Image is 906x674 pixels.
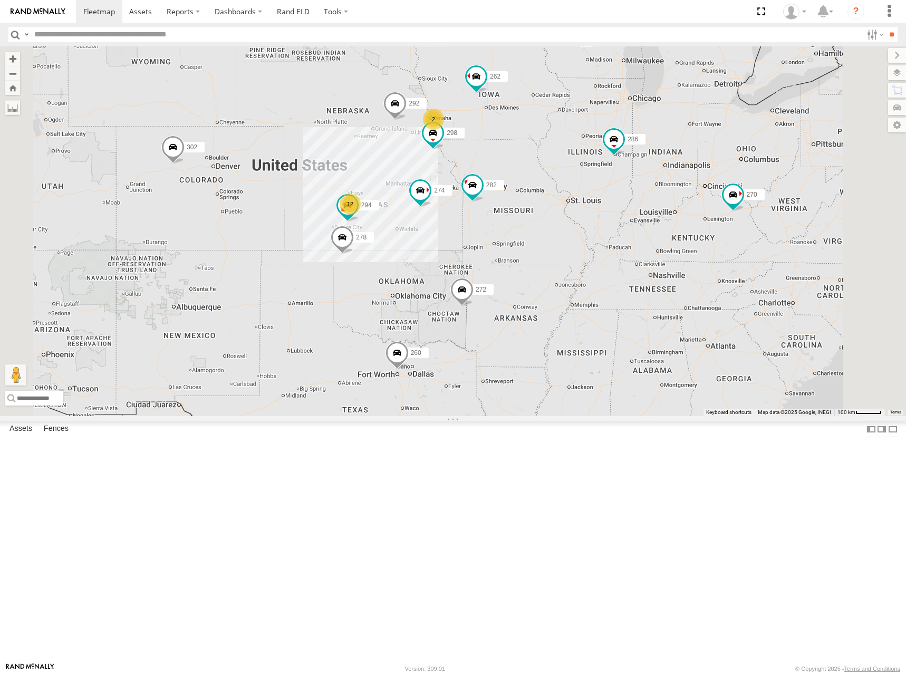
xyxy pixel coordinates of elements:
[356,234,367,241] span: 278
[447,129,457,136] span: 298
[486,181,497,189] span: 282
[747,190,757,198] span: 270
[837,409,855,415] span: 100 km
[779,4,810,20] div: Shane Miller
[187,143,197,151] span: 302
[844,666,900,672] a: Terms and Conditions
[490,73,500,80] span: 262
[706,409,751,416] button: Keyboard shortcuts
[866,421,876,437] label: Dock Summary Table to the Left
[847,3,864,20] i: ?
[863,27,885,42] label: Search Filter Options
[5,52,20,66] button: Zoom in
[4,422,37,437] label: Assets
[423,109,444,130] div: 2
[11,8,65,15] img: rand-logo.svg
[5,81,20,95] button: Zoom Home
[5,100,20,115] label: Measure
[628,135,638,142] span: 286
[361,201,372,209] span: 294
[405,666,445,672] div: Version: 309.01
[834,409,885,416] button: Map Scale: 100 km per 46 pixels
[876,421,887,437] label: Dock Summary Table to the Right
[5,66,20,81] button: Zoom out
[22,27,31,42] label: Search Query
[409,100,419,107] span: 292
[340,194,361,215] div: 12
[795,666,900,672] div: © Copyright 2025 -
[888,118,906,132] label: Map Settings
[890,410,901,414] a: Terms (opens in new tab)
[411,349,421,357] span: 260
[888,421,898,437] label: Hide Summary Table
[758,409,831,415] span: Map data ©2025 Google, INEGI
[6,663,54,674] a: Visit our Website
[38,422,74,437] label: Fences
[434,187,445,194] span: 274
[5,364,26,386] button: Drag Pegman onto the map to open Street View
[476,286,486,293] span: 272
